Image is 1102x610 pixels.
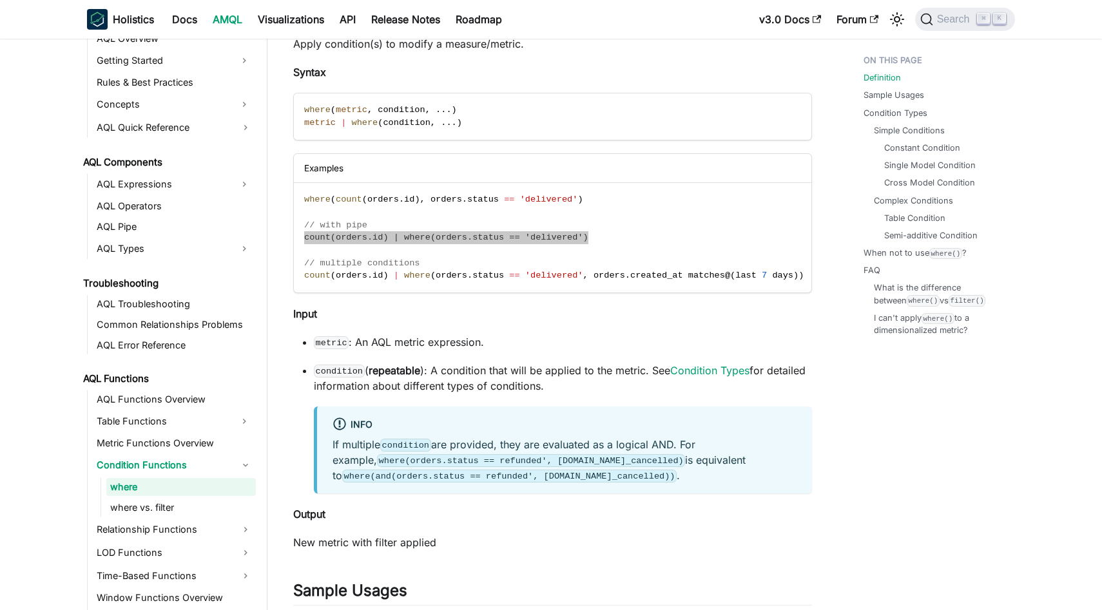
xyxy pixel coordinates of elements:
h2: Sample Usages [293,581,812,605]
button: Expand sidebar category 'Getting Started' [233,50,256,71]
span: | [394,233,399,242]
a: Roadmap [448,9,510,30]
a: Relationship Functions [93,519,256,540]
a: API [332,9,363,30]
span: ( [378,118,383,128]
a: AQL Pipe [93,218,256,236]
a: Semi-additive Condition [884,229,978,242]
p: New metric with filter applied [293,535,812,550]
span: , [430,118,436,128]
a: Single Model Condition [884,159,976,171]
nav: Docs sidebar [74,39,267,610]
span: count [336,195,362,204]
span: where [404,233,430,242]
span: @ [725,271,730,280]
button: Expand sidebar category 'AQL Expressions' [233,174,256,195]
code: metric [314,336,349,349]
span: last [735,271,757,280]
a: Metric Functions Overview [93,434,256,452]
span: . [367,271,372,280]
img: Holistics [87,9,108,30]
code: where() [907,295,940,306]
a: Window Functions Overview [93,589,256,607]
a: Simple Conditions [874,124,945,137]
span: 'delivered' [525,233,583,242]
span: | [394,271,399,280]
b: Holistics [113,12,154,27]
a: Time-Based Functions [93,566,256,586]
a: Condition Types [864,107,927,119]
a: Complex Conditions [874,195,953,207]
span: == [509,233,519,242]
a: Sample Usages [864,89,924,101]
a: AQL Functions [79,370,256,388]
span: == [509,271,519,280]
a: AQL Types [93,238,233,259]
a: When not to usewhere()? [864,247,967,259]
code: where() [929,248,962,259]
button: Search (Command+K) [915,8,1015,31]
span: . [441,105,446,115]
span: condition [378,105,425,115]
a: Definition [864,71,901,84]
a: AQL Functions Overview [93,390,256,408]
strong: Syntax [293,66,326,79]
a: Concepts [93,94,233,115]
span: ) [414,195,420,204]
a: Condition Functions [93,455,256,475]
strong: repeatable [369,364,420,377]
p: : An AQL metric expression. [314,334,812,350]
span: condition [383,118,430,128]
code: filter() [949,295,985,306]
button: Expand sidebar category 'Concepts' [233,94,256,115]
a: Table Condition [884,212,945,224]
a: LOD Functions [93,542,256,563]
span: , [583,271,588,280]
span: orders [367,195,399,204]
button: Expand sidebar category 'AQL Types' [233,238,256,259]
span: id [372,233,383,242]
span: ( [430,271,436,280]
span: id [372,271,383,280]
span: days [772,271,793,280]
a: FAQ [864,264,880,276]
span: where [404,271,430,280]
span: orders [594,271,625,280]
span: . [625,271,630,280]
a: Troubleshooting [79,274,256,292]
span: where [351,118,378,128]
span: | [341,118,346,128]
span: ( [362,195,367,204]
span: 7 [762,271,767,280]
span: status [472,271,504,280]
a: Visualizations [250,9,332,30]
a: I can't applywhere()to a dimensionalized metric? [874,312,1002,336]
span: metric [336,105,367,115]
span: ) [798,271,804,280]
button: Switch between dark and light mode (currently light mode) [887,9,907,30]
span: ( [331,195,336,204]
span: orders [336,271,367,280]
span: Search [933,14,978,25]
span: // multiple conditions [304,258,420,268]
span: == [504,195,514,204]
span: . [367,233,372,242]
span: . [462,195,467,204]
span: 'delivered' [520,195,578,204]
a: Table Functions [93,411,233,432]
code: where(and(orders.status == refunded', [DOMAIN_NAME]_cancelled)) [342,470,677,482]
span: ) [793,271,798,280]
a: Docs [164,9,205,30]
a: AQL Components [79,153,256,171]
span: where [304,105,331,115]
span: . [436,105,441,115]
a: Common Relationships Problems [93,316,256,334]
button: Expand sidebar category 'Table Functions' [233,411,256,432]
span: status [472,233,504,242]
span: ) [583,233,588,242]
span: . [467,271,472,280]
a: Cross Model Condition [884,176,975,189]
span: . [467,233,472,242]
span: id [404,195,414,204]
a: Constant Condition [884,142,960,154]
